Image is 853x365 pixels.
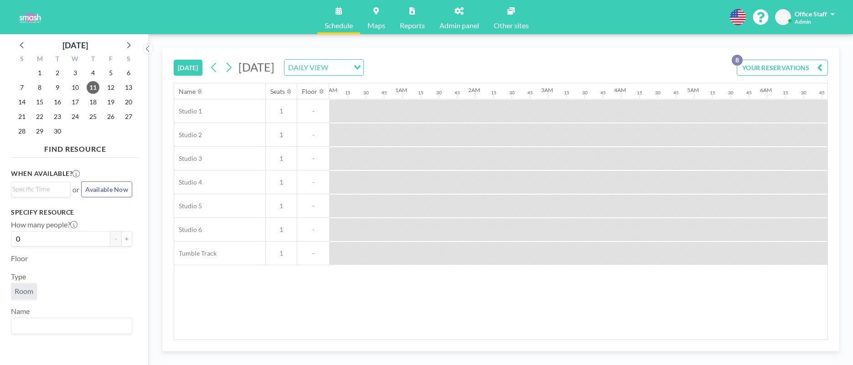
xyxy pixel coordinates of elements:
div: 15 [637,90,642,96]
span: - [297,154,329,163]
div: F [102,54,119,66]
span: Sunday, September 14, 2025 [16,96,28,108]
div: 15 [564,90,569,96]
div: 45 [673,90,679,96]
div: 2AM [468,87,480,93]
div: 12AM [322,87,337,93]
span: Studio 1 [174,107,202,115]
span: Friday, September 12, 2025 [104,81,117,94]
span: Friday, September 5, 2025 [104,67,117,79]
span: Wednesday, September 3, 2025 [69,67,82,79]
div: 30 [801,90,806,96]
span: Sunday, September 7, 2025 [16,81,28,94]
span: or [72,185,79,194]
span: Saturday, September 6, 2025 [122,67,135,79]
div: S [13,54,31,66]
span: Maps [367,22,385,29]
span: Thursday, September 4, 2025 [87,67,99,79]
div: S [119,54,137,66]
span: 1 [266,178,297,186]
div: 30 [582,90,588,96]
input: Search for option [12,184,65,194]
span: 1 [266,131,297,139]
span: Wednesday, September 10, 2025 [69,81,82,94]
span: 1 [266,202,297,210]
div: Search for option [11,182,70,196]
span: - [297,202,329,210]
span: - [297,107,329,115]
div: W [67,54,84,66]
div: 6AM [760,87,772,93]
div: 30 [509,90,515,96]
h3: Specify resource [11,208,132,216]
span: Thursday, September 18, 2025 [87,96,99,108]
div: M [31,54,49,66]
span: Thursday, September 25, 2025 [87,110,99,123]
div: Seats [270,87,285,96]
span: Saturday, September 13, 2025 [122,81,135,94]
span: DAILY VIEW [286,62,330,73]
span: Monday, September 22, 2025 [33,110,46,123]
span: Studio 2 [174,131,202,139]
div: [DATE] [62,39,88,51]
label: Floor [11,254,28,263]
input: Search for option [331,62,348,73]
div: 15 [783,90,788,96]
button: - [110,231,121,247]
div: 4AM [614,87,626,93]
div: 5AM [687,87,699,93]
div: 3AM [541,87,553,93]
p: 8 [732,55,743,66]
span: 1 [266,226,297,234]
div: Floor [302,87,317,96]
span: - [297,226,329,234]
span: Friday, September 26, 2025 [104,110,117,123]
span: Monday, September 1, 2025 [33,67,46,79]
div: 30 [728,90,734,96]
div: 15 [345,90,351,96]
div: Name [179,87,196,96]
div: 45 [455,90,460,96]
span: Studio 5 [174,202,202,210]
span: 1 [266,107,297,115]
span: Schedule [325,22,353,29]
span: Tuesday, September 30, 2025 [51,125,64,138]
span: Tuesday, September 2, 2025 [51,67,64,79]
div: 30 [436,90,442,96]
span: Wednesday, September 17, 2025 [69,96,82,108]
h4: FIND RESOURCE [11,141,140,154]
span: Saturday, September 20, 2025 [122,96,135,108]
span: Tuesday, September 23, 2025 [51,110,64,123]
div: 45 [600,90,606,96]
span: Admin panel [439,22,479,29]
span: Office Staff [795,10,827,18]
span: - [297,249,329,257]
span: 1 [266,154,297,163]
div: 45 [382,90,387,96]
label: How many people? [11,220,78,229]
label: Type [11,272,26,281]
span: Available Now [85,185,128,193]
span: Studio 3 [174,154,202,163]
img: organization-logo [15,8,45,26]
span: Reports [400,22,425,29]
div: 45 [746,90,752,96]
span: Wednesday, September 24, 2025 [69,110,82,123]
div: 30 [363,90,369,96]
div: 45 [819,90,825,96]
input: Search for option [12,320,127,332]
button: Available Now [81,181,132,197]
span: Monday, September 29, 2025 [33,125,46,138]
span: OS [779,13,787,21]
span: [DATE] [238,60,274,74]
span: Monday, September 15, 2025 [33,96,46,108]
span: - [297,178,329,186]
span: Sunday, September 21, 2025 [16,110,28,123]
button: YOUR RESERVATIONS8 [737,60,828,76]
span: - [297,131,329,139]
span: Room [15,287,33,296]
span: Monday, September 8, 2025 [33,81,46,94]
div: 15 [418,90,424,96]
span: Thursday, September 11, 2025 [87,81,99,94]
div: 15 [491,90,496,96]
